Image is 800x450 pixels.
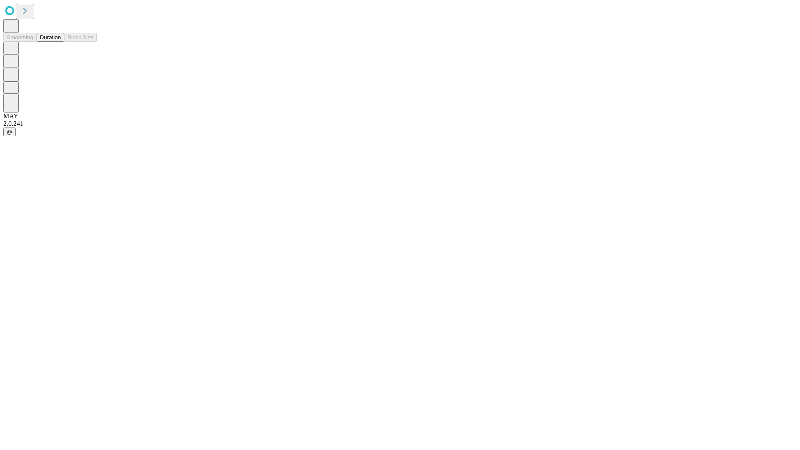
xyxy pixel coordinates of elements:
button: @ [3,127,16,136]
button: Block Size [64,33,97,42]
span: @ [7,129,12,135]
div: MAY [3,112,797,120]
button: Duration [37,33,64,42]
button: Smoothing [3,33,37,42]
div: 2.0.241 [3,120,797,127]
